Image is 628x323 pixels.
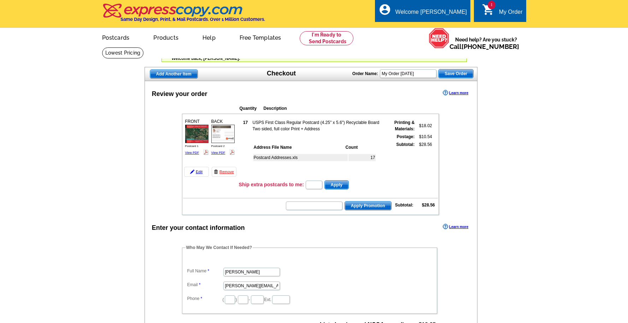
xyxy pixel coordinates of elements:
[482,8,523,17] a: 1 shopping_cart My Order
[187,295,223,302] label: Phone
[429,28,450,49] img: help
[184,117,210,157] div: FRONT
[462,43,519,50] a: [PHONE_NUMBER]
[150,70,198,78] span: Add Another Item
[102,8,265,22] a: Same Day Design, Print, & Mail Postcards. Over 1 Million Customers.
[394,120,415,131] strong: Printing & Materials:
[191,29,227,45] a: Help
[185,125,209,143] img: small-thumb.jpg
[253,144,345,151] th: Address File Name
[187,268,223,274] label: Full Name
[150,69,198,79] a: Add Another Item
[396,142,415,147] strong: Subtotal:
[185,144,199,148] span: Postcard 1
[397,134,415,139] strong: Postage:
[499,9,523,19] div: My Order
[416,133,432,140] td: $10.54
[203,149,209,155] img: pdf_logo.png
[395,9,467,19] div: Welcome [PERSON_NAME]
[172,56,240,61] span: Welcome back, [PERSON_NAME].
[91,29,141,45] a: Postcards
[438,69,474,78] button: Save Order
[228,29,293,45] a: Free Templates
[378,3,391,16] i: account_circle
[252,119,386,132] td: USPS First Class Regular Postcard (4.25" x 5.6") Recyclable Board Two sided, full color Print + A...
[142,29,190,45] a: Products
[187,282,223,288] label: Email
[443,90,468,96] a: Learn more
[184,167,209,177] a: Edit
[253,154,348,161] td: Postcard Addresses.xls
[229,149,235,155] img: pdf_logo.png
[345,144,376,151] th: Count
[152,89,207,99] div: Review your order
[186,294,434,305] dd: ( ) - Ext.
[443,224,468,229] a: Learn more
[324,180,349,189] button: Apply
[416,141,432,178] td: $28.56
[352,71,378,76] strong: Order Name:
[152,223,245,233] div: Enter your contact information
[211,151,225,154] a: View PDF
[211,125,235,143] img: small-thumb.jpg
[214,170,218,174] img: trashcan-icon.gif
[212,167,236,177] a: Remove
[488,1,495,9] span: 1
[450,36,523,50] span: Need help? Are you stuck?
[239,181,304,188] h3: Ship extra postcards to me:
[239,105,263,112] th: Quantity
[395,203,413,208] strong: Subtotal:
[210,117,236,157] div: BACK
[348,154,376,161] td: 17
[190,170,194,174] img: pencil-icon.gif
[121,17,265,22] h4: Same Day Design, Print, & Mail Postcards. Over 1 Million Customers.
[211,144,225,148] span: Postcard 2
[263,105,393,112] th: Description
[345,201,392,210] button: Apply Promotion
[416,119,432,132] td: $18.02
[185,151,199,154] a: View PDF
[186,244,253,251] legend: Who May We Contact If Needed?
[243,120,248,125] strong: 17
[345,202,391,210] span: Apply Promotion
[450,43,519,50] span: Call
[482,3,495,16] i: shopping_cart
[267,70,296,77] h1: Checkout
[422,203,435,208] strong: $28.56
